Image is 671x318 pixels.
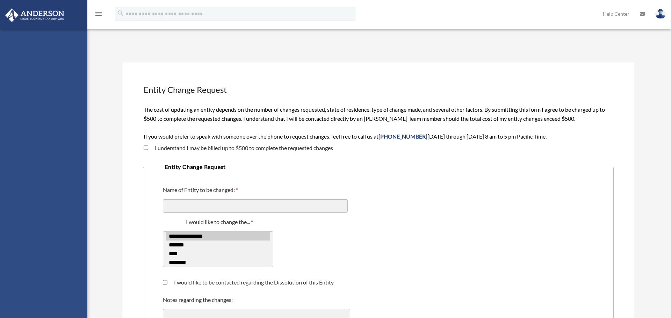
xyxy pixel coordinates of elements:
[378,133,427,140] span: [PHONE_NUMBER]
[167,280,334,285] label: I would like to be contacted regarding the Dissolution of this Entity
[143,83,614,96] h3: Entity Change Request
[117,9,124,17] i: search
[163,218,278,227] label: I would like to change the...
[148,145,333,151] label: I understand I may be billed up to $500 to complete the requested changes
[162,162,595,172] legend: Entity Change Request
[144,106,605,140] span: The cost of updating an entity depends on the number of changes requested, state of residence, ty...
[655,9,666,19] img: User Pic
[94,10,103,18] i: menu
[163,186,240,195] label: Name of Entity to be changed:
[163,296,235,305] label: Notes regarding the changes:
[3,8,66,22] img: Anderson Advisors Platinum Portal
[94,12,103,18] a: menu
